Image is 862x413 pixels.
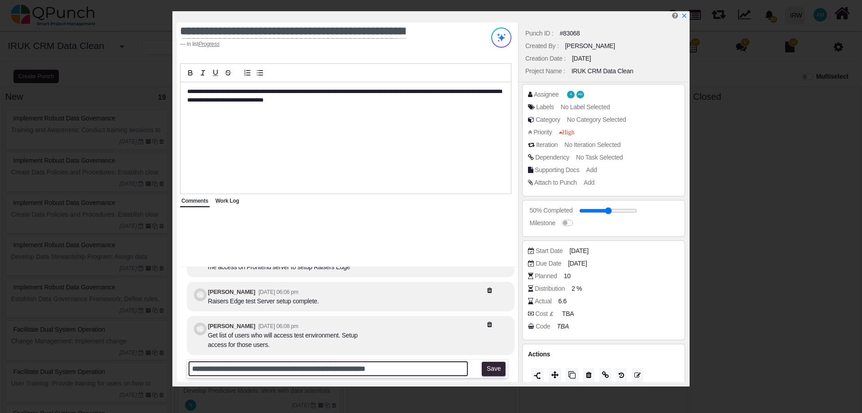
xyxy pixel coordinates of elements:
span: High [559,129,575,135]
span: Work Log [215,198,239,204]
span: 10 [564,271,571,281]
span: No Category Selected [567,116,626,123]
button: Move [549,368,561,382]
div: Raisers Edge test Server setup complete. [208,297,319,306]
cite: Source Title [198,41,220,47]
button: Delete [583,368,594,382]
svg: x [681,13,687,19]
div: Priority [533,128,552,137]
span: 6.6 [558,297,567,306]
b: [PERSON_NAME] [208,289,255,295]
footer: in list [180,40,454,48]
span: Adil.shahzad [567,91,575,98]
span: Add [586,166,597,173]
span: Asad Malik [576,91,584,98]
div: Code [536,322,550,331]
button: Split [531,368,544,382]
i: TBA [557,323,569,330]
a: x [681,12,687,19]
button: History [616,368,627,382]
div: Get list of users who will access test environment. Setup access for those users. [208,331,365,350]
span: TBA [562,309,574,319]
button: Copy Link [599,368,611,382]
div: Assignee [534,90,559,99]
div: Attach to Punch [534,178,577,187]
b: [PERSON_NAME] [208,323,255,329]
div: [DATE] [572,54,591,63]
div: #83068 [560,29,580,38]
u: Progress [198,41,220,47]
span: Comments [181,198,208,204]
span: No Task Selected [576,154,623,161]
span: [DATE] [568,259,587,268]
div: Distribution [535,284,565,293]
div: Project Name : [525,67,565,76]
div: Milestone [530,218,555,228]
div: 50% Completed [530,206,573,215]
span: [DATE] [569,246,588,256]
button: Save [482,362,506,376]
button: Edit [632,368,643,382]
span: AM [578,93,582,96]
small: [DATE] 06:08 pm [259,323,299,329]
span: Add [584,179,594,186]
div: Actual [535,297,551,306]
div: IRUK CRM Data Clean [572,67,633,76]
small: [DATE] 06:06 pm [259,289,299,295]
i: Edit Punch [672,12,678,19]
span: Actions [528,351,550,358]
span: A [570,93,572,96]
div: [PERSON_NAME] [565,41,615,51]
div: Dependency [535,153,569,162]
button: Copy [566,368,578,382]
div: Creation Date : [525,54,566,63]
span: No Label Selected [561,103,610,111]
span: No Iteration Selected [564,141,620,148]
div: Category [536,115,560,124]
div: Cost [535,309,555,319]
div: Supporting Docs [535,165,579,175]
div: Due Date [536,259,561,268]
div: Iteration [536,140,558,150]
span: 2 % [572,284,582,293]
div: Labels [536,102,554,112]
div: Punch ID : [525,29,554,38]
b: £ [550,311,553,317]
div: Created By : [525,41,559,51]
div: Start Date [536,246,563,256]
img: split.9d50320.png [534,372,541,379]
img: Try writing with AI [491,27,511,48]
div: Planned [535,271,557,281]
